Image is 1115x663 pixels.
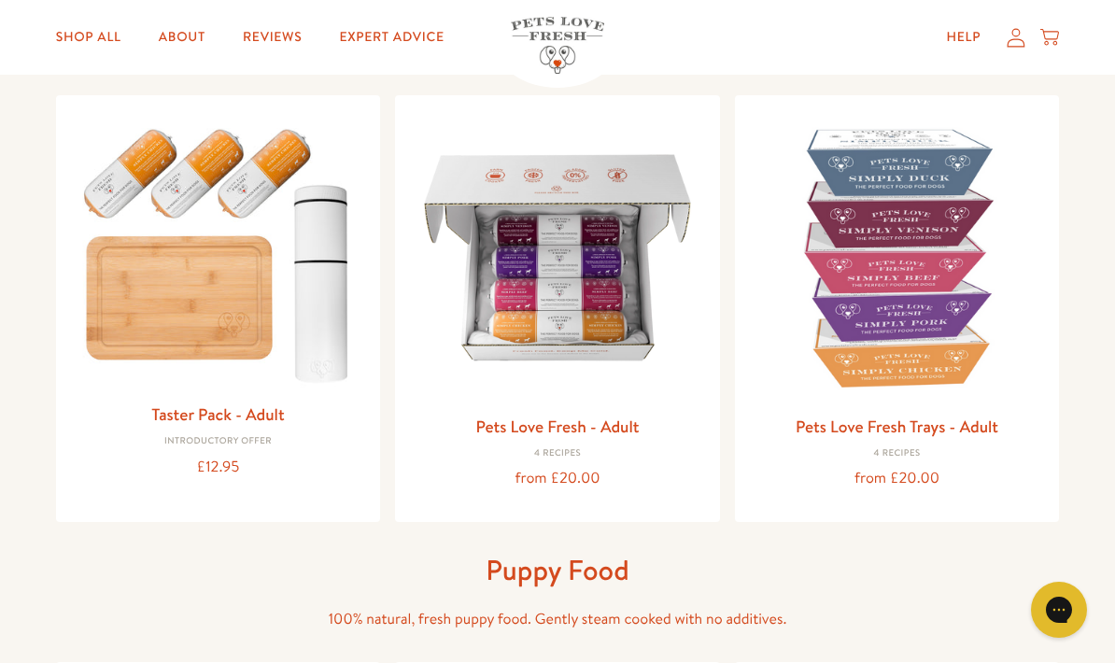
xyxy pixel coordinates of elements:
[410,466,705,491] div: from £20.00
[71,436,366,447] div: Introductory Offer
[144,19,220,56] a: About
[410,110,705,405] img: Pets Love Fresh - Adult
[324,19,459,56] a: Expert Advice
[41,19,136,56] a: Shop All
[750,110,1045,405] img: Pets Love Fresh Trays - Adult
[259,552,856,588] h1: Puppy Food
[932,19,996,56] a: Help
[151,402,284,426] a: Taster Pack - Adult
[329,609,787,629] span: 100% natural, fresh puppy food. Gently steam cooked with no additives.
[750,448,1045,459] div: 4 Recipes
[228,19,317,56] a: Reviews
[410,448,705,459] div: 4 Recipes
[475,415,639,438] a: Pets Love Fresh - Adult
[1022,575,1096,644] iframe: Gorgias live chat messenger
[750,466,1045,491] div: from £20.00
[511,17,604,74] img: Pets Love Fresh
[71,455,366,480] div: £12.95
[71,110,366,393] img: Taster Pack - Adult
[796,415,998,438] a: Pets Love Fresh Trays - Adult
